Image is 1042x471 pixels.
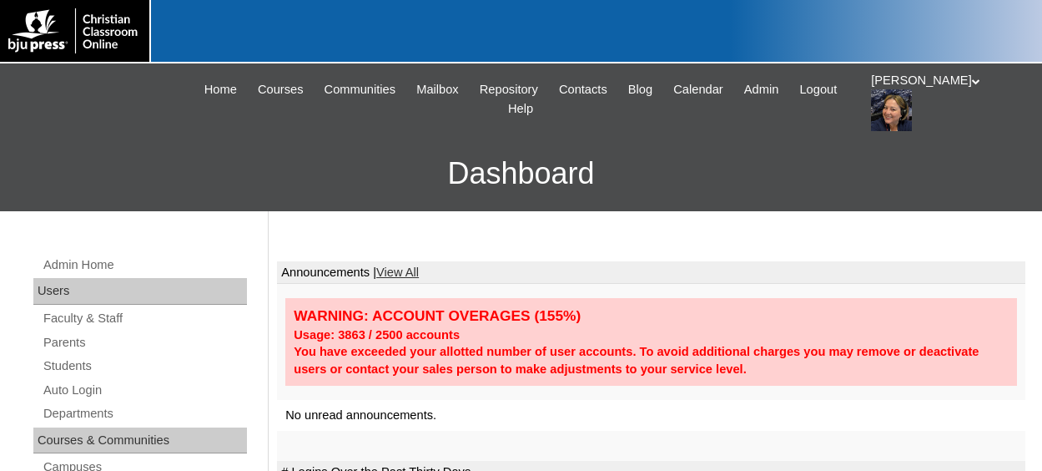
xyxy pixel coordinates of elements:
span: Repository [480,80,538,99]
td: Announcements | [277,261,1025,285]
span: Mailbox [416,80,459,99]
a: Repository [471,80,546,99]
a: Mailbox [408,80,467,99]
a: Blog [620,80,661,99]
span: Calendar [673,80,722,99]
a: Courses [249,80,312,99]
a: Auto Login [42,380,247,401]
a: Home [196,80,245,99]
span: Contacts [559,80,607,99]
span: Courses [258,80,304,99]
a: Admin [736,80,788,99]
div: Users [33,278,247,305]
a: Communities [316,80,405,99]
a: Faculty & Staff [42,308,247,329]
span: Logout [799,80,837,99]
img: Evelyn Torres-Lopez [871,89,912,131]
span: Home [204,80,237,99]
a: Admin Home [42,255,247,276]
div: WARNING: ACCOUNT OVERAGES (155%) [294,306,1009,326]
a: Departments [42,403,247,424]
span: Communities [325,80,396,99]
div: [PERSON_NAME] [871,72,1025,131]
div: Courses & Communities [33,428,247,454]
a: Calendar [665,80,731,99]
span: Admin [744,80,779,99]
a: Students [42,356,247,377]
a: View All [376,266,419,279]
img: logo-white.png [8,8,141,53]
h3: Dashboard [8,136,1034,211]
a: Help [500,99,541,119]
span: Help [508,99,533,119]
a: Logout [791,80,845,99]
a: Contacts [551,80,616,99]
span: Blog [628,80,652,99]
a: Parents [42,332,247,353]
td: No unread announcements. [277,400,1025,431]
strong: Usage: 3863 / 2500 accounts [294,328,460,342]
div: You have exceeded your allotted number of user accounts. To avoid additional charges you may remo... [294,343,1009,377]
